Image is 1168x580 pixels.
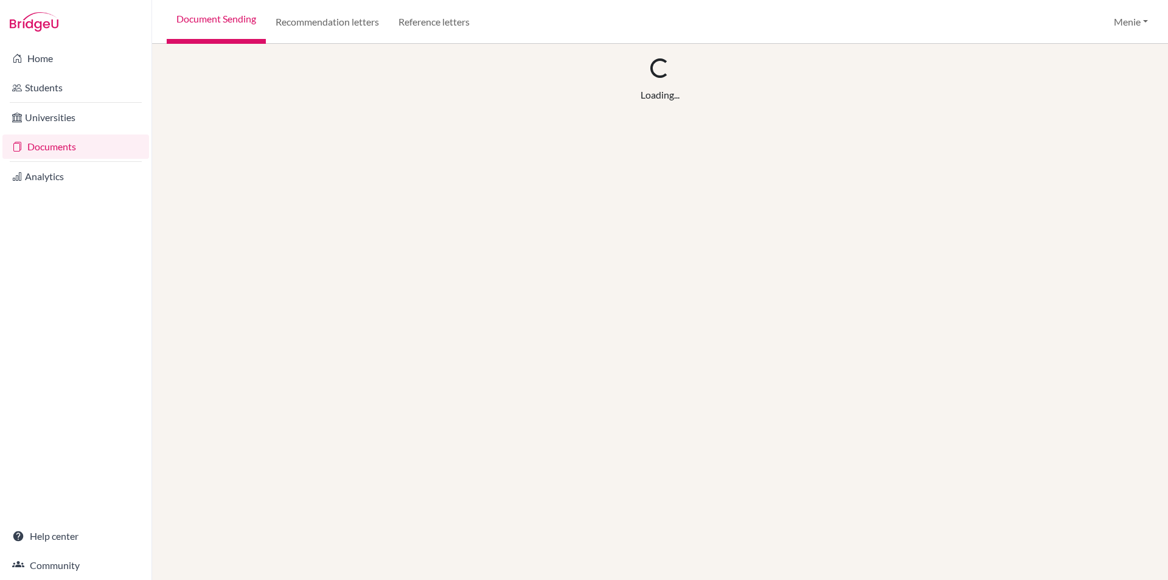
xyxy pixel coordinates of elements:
button: Menie [1108,10,1153,33]
a: Universities [2,105,149,130]
a: Home [2,46,149,71]
a: Analytics [2,164,149,189]
a: Help center [2,524,149,548]
a: Community [2,553,149,578]
img: Bridge-U [10,12,58,32]
a: Students [2,75,149,100]
div: Loading... [641,88,680,102]
a: Documents [2,135,149,159]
